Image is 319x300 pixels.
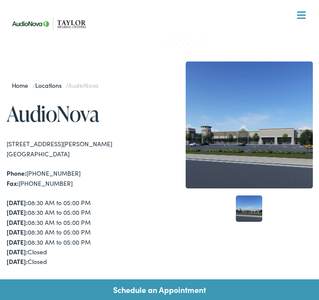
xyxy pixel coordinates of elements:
strong: Services offered: [7,277,55,286]
strong: [DATE]: [7,247,28,256]
a: 1 [236,195,262,222]
strong: [DATE]: [7,257,28,266]
div: [STREET_ADDRESS][PERSON_NAME] [GEOGRAPHIC_DATA] [7,139,160,159]
span: / / [12,81,99,90]
strong: [DATE]: [7,228,28,236]
a: Locations [35,81,66,90]
strong: [DATE]: [7,218,28,227]
strong: [DATE]: [7,238,28,246]
div: [PHONE_NUMBER] [PHONE_NUMBER] [7,168,160,188]
strong: Phone: [7,169,26,177]
h1: AudioNova [7,102,160,125]
div: 08:30 AM to 05:00 PM 08:30 AM to 05:00 PM 08:30 AM to 05:00 PM 08:30 AM to 05:00 PM 08:30 AM to 0... [7,198,160,267]
a: Home [12,81,33,90]
a: What We Offer [13,35,313,62]
strong: [DATE]: [7,198,28,207]
span: AudioNova [68,81,98,90]
strong: Fax: [7,179,18,188]
strong: [DATE]: [7,208,28,217]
